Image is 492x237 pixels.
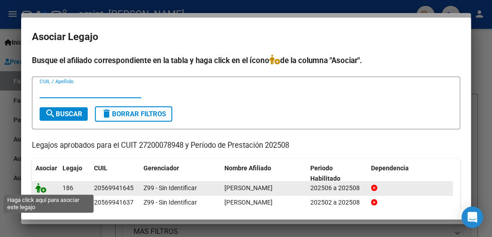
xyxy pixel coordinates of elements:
[95,106,172,122] button: Borrar Filtros
[94,183,134,193] div: 20569941645
[32,159,59,188] datatable-header-cell: Asociar
[143,199,197,206] span: Z99 - Sin Identificar
[224,184,273,191] span: COLOMBO POLAK BENICIO
[310,164,340,182] span: Periodo Habilitado
[101,110,166,118] span: Borrar Filtros
[45,108,56,119] mat-icon: search
[94,197,134,208] div: 20569941637
[143,184,197,191] span: Z99 - Sin Identificar
[40,107,88,121] button: Buscar
[32,28,460,46] h2: Asociar Legajo
[90,159,140,188] datatable-header-cell: CUIL
[140,159,221,188] datatable-header-cell: Gerenciador
[307,159,367,188] datatable-header-cell: Periodo Habilitado
[63,164,82,172] span: Legajo
[59,159,90,188] datatable-header-cell: Legajo
[224,164,271,172] span: Nombre Afiliado
[63,184,73,191] span: 186
[101,108,112,119] mat-icon: delete
[461,206,483,228] div: Open Intercom Messenger
[371,164,409,172] span: Dependencia
[310,197,364,208] div: 202502 a 202508
[63,199,73,206] span: 178
[224,199,273,206] span: COLOMBO POLAK MILO
[143,164,179,172] span: Gerenciador
[94,164,107,172] span: CUIL
[32,140,460,151] p: Legajos aprobados para el CUIT 27200078948 y Período de Prestación 202508
[310,183,364,193] div: 202506 a 202508
[36,164,57,172] span: Asociar
[45,110,82,118] span: Buscar
[221,159,307,188] datatable-header-cell: Nombre Afiliado
[32,55,460,66] h4: Busque el afiliado correspondiente en la tabla y haga click en el ícono de la columna "Asociar".
[367,159,453,188] datatable-header-cell: Dependencia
